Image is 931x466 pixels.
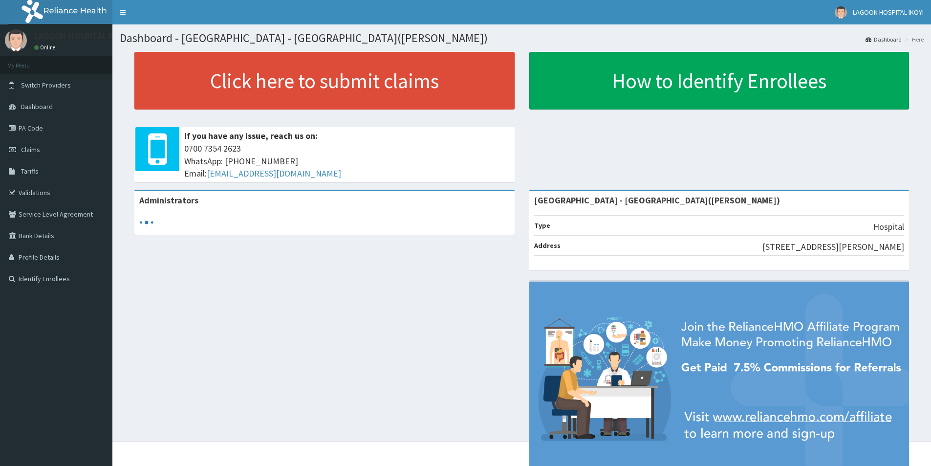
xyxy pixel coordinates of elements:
[21,167,39,176] span: Tariffs
[139,195,198,206] b: Administrators
[853,8,924,17] span: LAGOON HOSPITAL IKOYI
[534,221,550,230] b: Type
[866,35,902,44] a: Dashboard
[21,145,40,154] span: Claims
[184,142,510,180] span: 0700 7354 2623 WhatsApp: [PHONE_NUMBER] Email:
[120,32,924,44] h1: Dashboard - [GEOGRAPHIC_DATA] - [GEOGRAPHIC_DATA]([PERSON_NAME])
[34,32,129,41] p: LAGOON HOSPITAL IKOYI
[139,215,154,230] svg: audio-loading
[903,35,924,44] li: Here
[134,52,515,110] a: Click here to submit claims
[5,29,27,51] img: User Image
[835,6,847,19] img: User Image
[762,241,904,253] p: [STREET_ADDRESS][PERSON_NAME]
[184,130,318,141] b: If you have any issue, reach us on:
[34,44,58,51] a: Online
[21,81,71,89] span: Switch Providers
[529,52,909,110] a: How to Identify Enrollees
[873,221,904,233] p: Hospital
[534,195,780,206] strong: [GEOGRAPHIC_DATA] - [GEOGRAPHIC_DATA]([PERSON_NAME])
[21,102,53,111] span: Dashboard
[207,168,341,179] a: [EMAIL_ADDRESS][DOMAIN_NAME]
[534,241,561,250] b: Address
